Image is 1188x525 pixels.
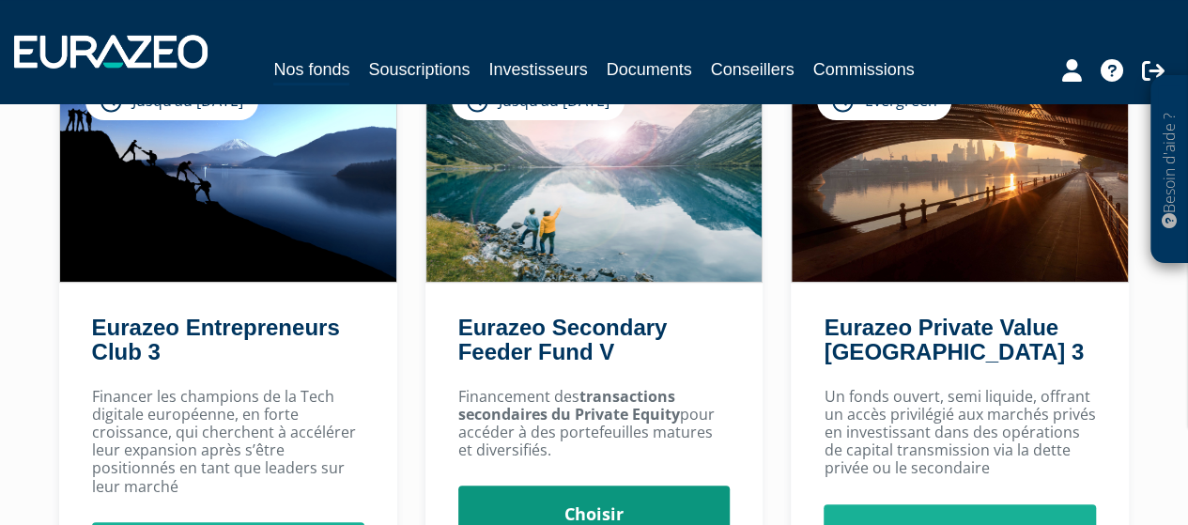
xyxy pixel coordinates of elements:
[458,315,668,364] a: Eurazeo Secondary Feeder Fund V
[92,388,364,496] p: Financer les champions de la Tech digitale européenne, en forte croissance, qui cherchent à accél...
[1159,85,1180,255] p: Besoin d'aide ?
[824,388,1096,478] p: Un fonds ouvert, semi liquide, offrant un accès privilégié aux marchés privés en investissant dan...
[458,386,680,425] strong: transactions secondaires du Private Equity
[426,62,763,282] img: Eurazeo Secondary Feeder Fund V
[273,56,349,85] a: Nos fonds
[92,315,340,364] a: Eurazeo Entrepreneurs Club 3
[488,56,587,83] a: Investisseurs
[458,388,731,460] p: Financement des pour accéder à des portefeuilles matures et diversifiés.
[792,62,1128,282] img: Eurazeo Private Value Europe 3
[368,56,470,83] a: Souscriptions
[824,315,1083,364] a: Eurazeo Private Value [GEOGRAPHIC_DATA] 3
[607,56,692,83] a: Documents
[711,56,795,83] a: Conseillers
[60,62,396,282] img: Eurazeo Entrepreneurs Club 3
[813,56,915,83] a: Commissions
[14,35,208,69] img: 1732889491-logotype_eurazeo_blanc_rvb.png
